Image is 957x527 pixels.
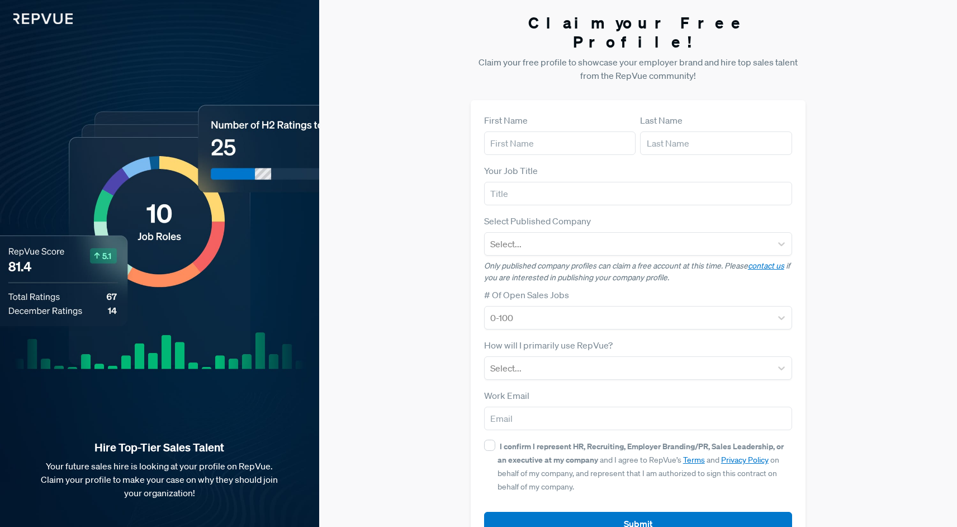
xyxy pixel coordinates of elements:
label: Your Job Title [484,164,538,177]
p: Only published company profiles can claim a free account at this time. Please if you are interest... [484,260,792,284]
p: Claim your free profile to showcase your employer brand and hire top sales talent from the RepVue... [471,55,806,82]
p: Your future sales hire is looking at your profile on RepVue. Claim your profile to make your case... [18,459,301,500]
label: First Name [484,114,528,127]
label: # Of Open Sales Jobs [484,288,569,302]
label: Work Email [484,389,529,402]
label: How will I primarily use RepVue? [484,338,613,352]
span: and I agree to RepVue’s and on behalf of my company, and represent that I am authorized to sign t... [498,441,784,492]
strong: I confirm I represent HR, Recruiting, Employer Branding/PR, Sales Leadership, or an executive at ... [498,441,784,465]
label: Last Name [640,114,683,127]
strong: Hire Top-Tier Sales Talent [18,440,301,455]
a: Terms [683,455,705,465]
input: First Name [484,131,636,155]
label: Select Published Company [484,214,591,228]
input: Last Name [640,131,792,155]
a: contact us [748,261,784,271]
a: Privacy Policy [721,455,769,465]
h3: Claim your Free Profile! [471,13,806,51]
input: Title [484,182,792,205]
input: Email [484,407,792,430]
